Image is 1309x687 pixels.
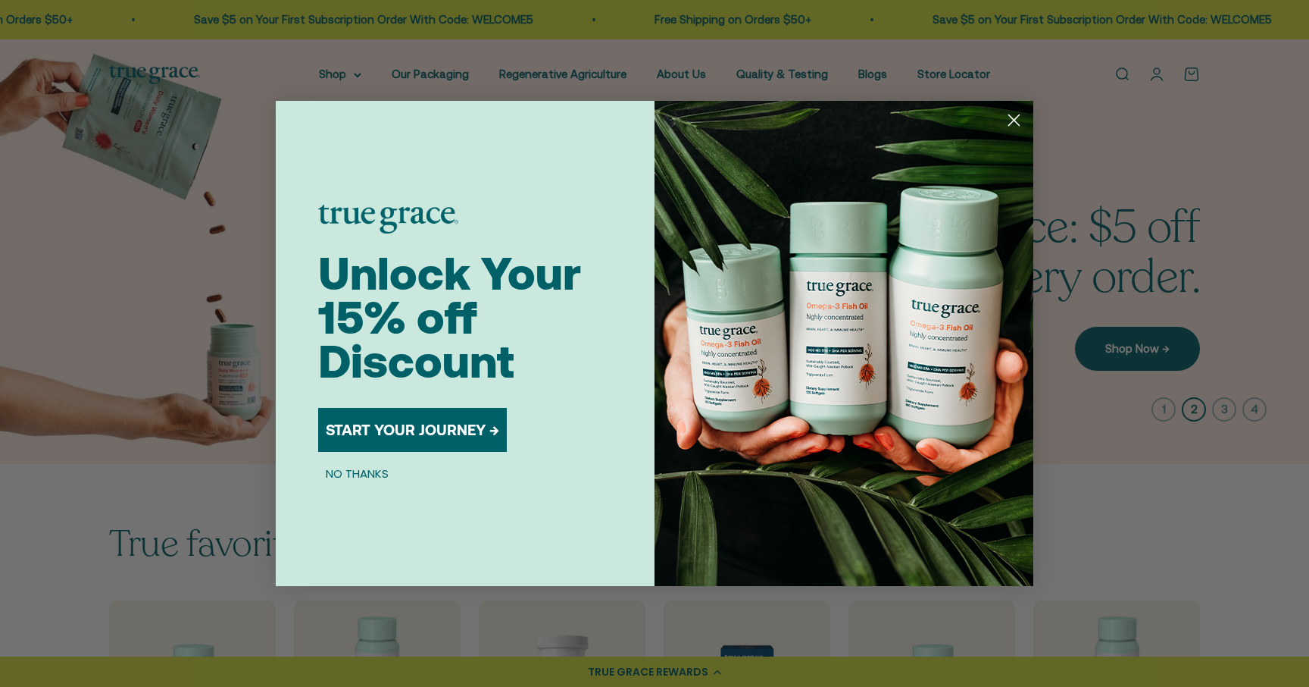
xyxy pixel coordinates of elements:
span: Unlock Your 15% off Discount [318,247,581,387]
button: START YOUR JOURNEY → [318,408,507,452]
button: NO THANKS [318,464,396,482]
img: logo placeholder [318,205,458,234]
img: 098727d5-50f8-4f9b-9554-844bb8da1403.jpeg [654,101,1033,586]
button: Close dialog [1001,107,1027,133]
